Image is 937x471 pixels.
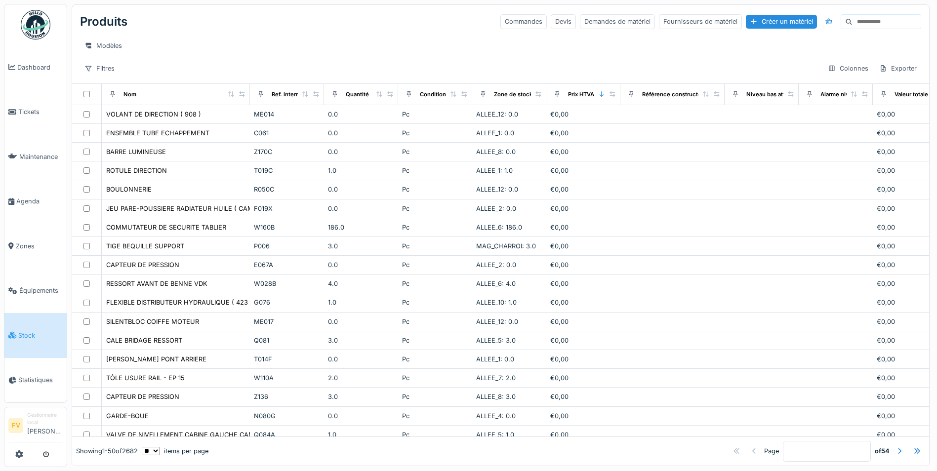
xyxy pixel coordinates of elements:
[254,204,320,213] div: F019X
[402,260,468,270] div: Pc
[4,224,67,269] a: Zones
[328,223,394,232] div: 186.0
[402,128,468,138] div: Pc
[476,242,536,250] span: MAG_CHARROI: 3.0
[580,14,655,29] div: Demandes de matériel
[476,111,518,118] span: ALLEE_12: 0.0
[254,392,320,401] div: Z136
[8,418,23,433] li: FV
[476,280,516,287] span: ALLEE_6: 4.0
[328,373,394,383] div: 2.0
[875,446,890,456] strong: of 54
[328,147,394,157] div: 0.0
[476,205,516,212] span: ALLEE_2: 0.0
[106,166,167,175] div: ROTULE DIRECTION
[550,411,616,421] div: €0,00
[550,260,616,270] div: €0,00
[106,392,179,401] div: CAPTEUR DE PRESSION
[27,411,63,440] li: [PERSON_NAME]
[328,110,394,119] div: 0.0
[550,204,616,213] div: €0,00
[4,269,67,314] a: Équipements
[106,317,199,326] div: SILENTBLOC COIFFE MOTEUR
[402,354,468,364] div: Pc
[272,90,303,99] div: Ref. interne
[820,90,870,99] div: Alarme niveau bas
[476,129,514,137] span: ALLEE_1: 0.0
[550,354,616,364] div: €0,00
[106,241,184,251] div: TIGE BEQUILLE SUPPORT
[328,241,394,251] div: 3.0
[4,313,67,358] a: Stock
[746,15,817,28] div: Créer un matériel
[254,298,320,307] div: G076
[328,166,394,175] div: 1.0
[328,204,394,213] div: 0.0
[4,134,67,179] a: Maintenance
[550,147,616,157] div: €0,00
[254,373,320,383] div: W110A
[476,167,513,174] span: ALLEE_1: 1.0
[254,241,320,251] div: P006
[550,241,616,251] div: €0,00
[550,128,616,138] div: €0,00
[346,90,369,99] div: Quantité
[402,392,468,401] div: Pc
[254,317,320,326] div: ME017
[550,298,616,307] div: €0,00
[568,90,594,99] div: Prix HTVA
[328,185,394,194] div: 0.0
[80,39,126,53] div: Modèles
[16,196,63,206] span: Agenda
[254,128,320,138] div: C061
[746,90,800,99] div: Niveau bas atteint ?
[254,279,320,288] div: W028B
[402,298,468,307] div: Pc
[106,110,201,119] div: VOLANT DE DIRECTION ( 908 )
[500,14,547,29] div: Commandes
[764,446,779,456] div: Page
[254,185,320,194] div: R050C
[402,223,468,232] div: Pc
[402,373,468,383] div: Pc
[106,204,283,213] div: JEU PARE-POUSSIERE RADIATEUR HUILE ( CAMION 480 )
[550,392,616,401] div: €0,00
[19,286,63,295] span: Équipements
[402,204,468,213] div: Pc
[402,110,468,119] div: Pc
[254,411,320,421] div: N080G
[476,299,517,306] span: ALLEE_10: 1.0
[659,14,742,29] div: Fournisseurs de matériel
[328,260,394,270] div: 0.0
[4,179,67,224] a: Agenda
[476,148,516,156] span: ALLEE_8: 0.0
[402,147,468,157] div: Pc
[142,446,208,456] div: items per page
[8,411,63,442] a: FV Gestionnaire local[PERSON_NAME]
[123,90,136,99] div: Nom
[18,107,63,117] span: Tickets
[254,223,320,232] div: W160B
[254,147,320,157] div: Z170C
[254,354,320,364] div: T014F
[106,336,182,345] div: CALE BRIDAGE RESSORT
[642,90,707,99] div: Référence constructeur
[4,358,67,403] a: Statistiques
[18,375,63,385] span: Statistiques
[550,317,616,326] div: €0,00
[254,110,320,119] div: ME014
[328,354,394,364] div: 0.0
[328,336,394,345] div: 3.0
[328,411,394,421] div: 0.0
[16,241,63,251] span: Zones
[106,260,179,270] div: CAPTEUR DE PRESSION
[21,10,50,39] img: Badge_color-CXgf-gQk.svg
[328,317,394,326] div: 0.0
[494,90,542,99] div: Zone de stockage
[476,374,516,382] span: ALLEE_7: 2.0
[328,279,394,288] div: 4.0
[823,61,873,76] div: Colonnes
[254,430,320,439] div: Q084A
[328,392,394,401] div: 3.0
[402,185,468,194] div: Pc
